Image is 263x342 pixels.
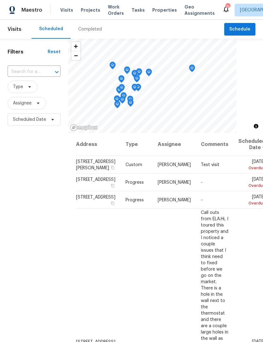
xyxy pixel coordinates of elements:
[119,84,125,94] div: Map marker
[189,64,195,74] div: Map marker
[126,180,144,185] span: Progress
[71,42,80,51] button: Zoom in
[119,96,126,106] div: Map marker
[124,66,130,76] div: Map marker
[114,95,120,105] div: Map marker
[8,22,21,36] span: Visits
[13,84,23,90] span: Type
[108,4,124,16] span: Work Orders
[110,165,115,171] button: Copy Address
[13,100,32,106] span: Assignee
[81,7,100,13] span: Projects
[39,26,63,32] div: Scheduled
[158,180,191,185] span: [PERSON_NAME]
[13,116,46,123] span: Scheduled Date
[78,26,102,32] div: Completed
[131,8,145,12] span: Tasks
[196,133,233,156] th: Comments
[146,69,152,78] div: Map marker
[8,67,43,77] input: Search for an address...
[8,49,48,55] h1: Filters
[118,75,125,85] div: Map marker
[76,160,115,170] span: [STREET_ADDRESS][PERSON_NAME]
[126,198,144,202] span: Progress
[48,49,61,55] div: Reset
[71,51,80,60] button: Zoom out
[52,68,61,76] button: Open
[131,84,138,93] div: Map marker
[120,92,127,102] div: Map marker
[110,183,115,188] button: Copy Address
[109,62,116,71] div: Map marker
[135,84,141,93] div: Map marker
[201,180,202,185] span: -
[252,122,260,130] button: Toggle attribution
[136,68,142,78] div: Map marker
[184,4,215,16] span: Geo Assignments
[76,177,115,182] span: [STREET_ADDRESS]
[120,133,153,156] th: Type
[201,198,202,202] span: -
[126,163,142,167] span: Custom
[116,86,122,96] div: Map marker
[68,39,237,133] canvas: Map
[127,96,133,105] div: Map marker
[131,70,138,80] div: Map marker
[21,7,42,13] span: Maestro
[224,23,255,36] button: Schedule
[158,163,191,167] span: [PERSON_NAME]
[229,25,250,33] span: Schedule
[76,195,115,199] span: [STREET_ADDRESS]
[60,7,73,13] span: Visits
[127,99,134,109] div: Map marker
[201,163,219,167] span: Test visit
[254,123,258,130] span: Toggle attribution
[152,7,177,13] span: Properties
[158,198,191,202] span: [PERSON_NAME]
[110,200,115,206] button: Copy Address
[114,101,120,110] div: Map marker
[70,124,98,131] a: Mapbox homepage
[225,4,230,10] div: 75
[153,133,196,156] th: Assignee
[76,133,120,156] th: Address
